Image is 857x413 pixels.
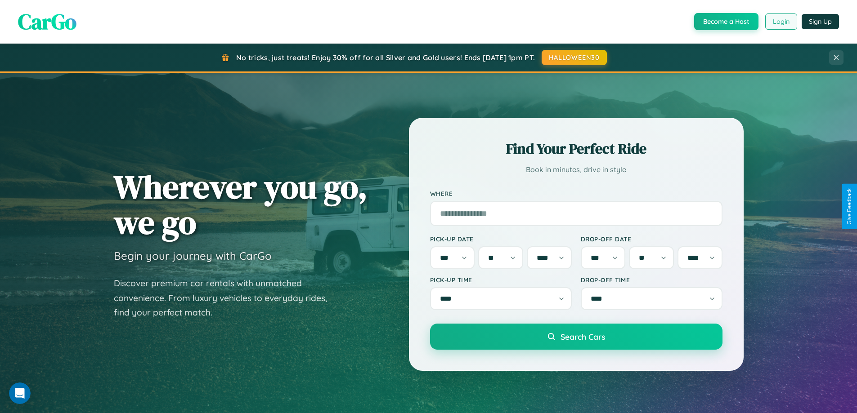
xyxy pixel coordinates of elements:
[236,53,535,62] span: No tricks, just treats! Enjoy 30% off for all Silver and Gold users! Ends [DATE] 1pm PT.
[430,276,572,284] label: Pick-up Time
[430,163,722,176] p: Book in minutes, drive in style
[114,276,339,320] p: Discover premium car rentals with unmatched convenience. From luxury vehicles to everyday rides, ...
[694,13,758,30] button: Become a Host
[430,235,572,243] label: Pick-up Date
[114,249,272,262] h3: Begin your journey with CarGo
[765,13,797,30] button: Login
[542,50,607,65] button: HALLOWEEN30
[581,276,722,284] label: Drop-off Time
[430,324,722,350] button: Search Cars
[430,190,722,197] label: Where
[114,169,368,240] h1: Wherever you go, we go
[846,188,853,225] div: Give Feedback
[561,332,605,342] span: Search Cars
[802,14,839,29] button: Sign Up
[430,139,722,159] h2: Find Your Perfect Ride
[581,235,722,243] label: Drop-off Date
[18,7,76,36] span: CarGo
[9,382,31,404] iframe: Intercom live chat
